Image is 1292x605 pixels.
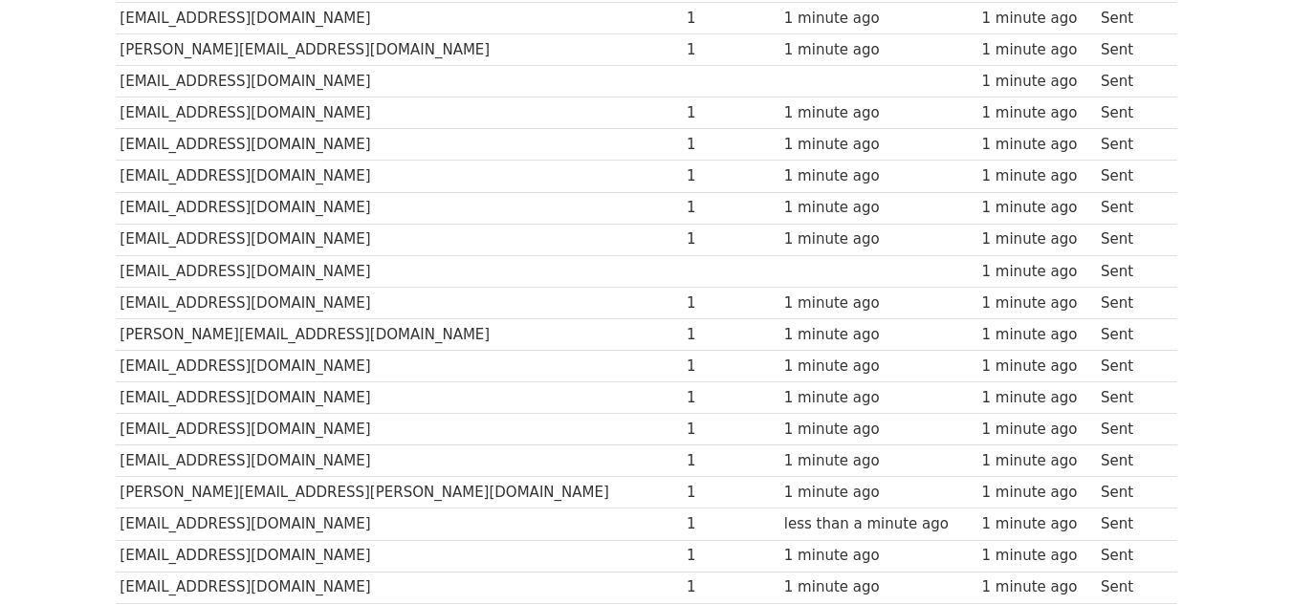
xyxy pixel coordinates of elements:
[784,356,973,378] div: 1 minute ago
[687,292,775,314] div: 1
[687,228,775,250] div: 1
[982,450,1092,472] div: 1 minute ago
[116,255,683,287] td: [EMAIL_ADDRESS][DOMAIN_NAME]
[982,102,1092,124] div: 1 minute ago
[116,477,683,508] td: [PERSON_NAME][EMAIL_ADDRESS][PERSON_NAME][DOMAIN_NAME]
[982,39,1092,61] div: 1 minute ago
[116,508,683,540] td: [EMAIL_ADDRESS][DOMAIN_NAME]
[687,324,775,346] div: 1
[1096,224,1166,255] td: Sent
[116,161,683,192] td: [EMAIL_ADDRESS][DOMAIN_NAME]
[982,292,1092,314] div: 1 minute ago
[1096,477,1166,508] td: Sent
[982,324,1092,346] div: 1 minute ago
[116,97,683,129] td: [EMAIL_ADDRESS][DOMAIN_NAME]
[1096,287,1166,318] td: Sent
[784,39,973,61] div: 1 minute ago
[784,513,973,535] div: less than a minute ago
[687,450,775,472] div: 1
[116,572,683,603] td: [EMAIL_ADDRESS][DOMAIN_NAME]
[116,224,683,255] td: [EMAIL_ADDRESS][DOMAIN_NAME]
[784,228,973,250] div: 1 minute ago
[784,419,973,441] div: 1 minute ago
[1096,161,1166,192] td: Sent
[784,387,973,409] div: 1 minute ago
[1096,192,1166,224] td: Sent
[687,545,775,567] div: 1
[116,287,683,318] td: [EMAIL_ADDRESS][DOMAIN_NAME]
[116,129,683,161] td: [EMAIL_ADDRESS][DOMAIN_NAME]
[116,2,683,33] td: [EMAIL_ADDRESS][DOMAIN_NAME]
[687,165,775,187] div: 1
[1096,66,1166,97] td: Sent
[1096,508,1166,540] td: Sent
[116,414,683,445] td: [EMAIL_ADDRESS][DOMAIN_NAME]
[982,419,1092,441] div: 1 minute ago
[116,34,683,66] td: [PERSON_NAME][EMAIL_ADDRESS][DOMAIN_NAME]
[687,39,775,61] div: 1
[1096,351,1166,382] td: Sent
[784,102,973,124] div: 1 minute ago
[687,102,775,124] div: 1
[1096,572,1166,603] td: Sent
[687,513,775,535] div: 1
[982,261,1092,283] div: 1 minute ago
[982,482,1092,504] div: 1 minute ago
[982,387,1092,409] div: 1 minute ago
[116,540,683,572] td: [EMAIL_ADDRESS][DOMAIN_NAME]
[982,134,1092,156] div: 1 minute ago
[687,482,775,504] div: 1
[1096,414,1166,445] td: Sent
[116,445,683,477] td: [EMAIL_ADDRESS][DOMAIN_NAME]
[1196,513,1292,605] iframe: Chat Widget
[784,165,973,187] div: 1 minute ago
[1096,34,1166,66] td: Sent
[1096,318,1166,350] td: Sent
[784,324,973,346] div: 1 minute ago
[116,351,683,382] td: [EMAIL_ADDRESS][DOMAIN_NAME]
[784,292,973,314] div: 1 minute ago
[1096,540,1166,572] td: Sent
[784,545,973,567] div: 1 minute ago
[784,134,973,156] div: 1 minute ago
[687,576,775,598] div: 1
[982,165,1092,187] div: 1 minute ago
[687,387,775,409] div: 1
[784,8,973,30] div: 1 minute ago
[1096,255,1166,287] td: Sent
[982,228,1092,250] div: 1 minute ago
[784,482,973,504] div: 1 minute ago
[982,513,1092,535] div: 1 minute ago
[982,71,1092,93] div: 1 minute ago
[982,356,1092,378] div: 1 minute ago
[784,576,973,598] div: 1 minute ago
[687,419,775,441] div: 1
[982,197,1092,219] div: 1 minute ago
[116,318,683,350] td: [PERSON_NAME][EMAIL_ADDRESS][DOMAIN_NAME]
[982,576,1092,598] div: 1 minute ago
[687,134,775,156] div: 1
[1096,129,1166,161] td: Sent
[116,66,683,97] td: [EMAIL_ADDRESS][DOMAIN_NAME]
[687,356,775,378] div: 1
[784,450,973,472] div: 1 minute ago
[116,192,683,224] td: [EMAIL_ADDRESS][DOMAIN_NAME]
[982,8,1092,30] div: 1 minute ago
[1096,97,1166,129] td: Sent
[1096,382,1166,414] td: Sent
[1096,2,1166,33] td: Sent
[687,197,775,219] div: 1
[1096,445,1166,477] td: Sent
[116,382,683,414] td: [EMAIL_ADDRESS][DOMAIN_NAME]
[687,8,775,30] div: 1
[784,197,973,219] div: 1 minute ago
[982,545,1092,567] div: 1 minute ago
